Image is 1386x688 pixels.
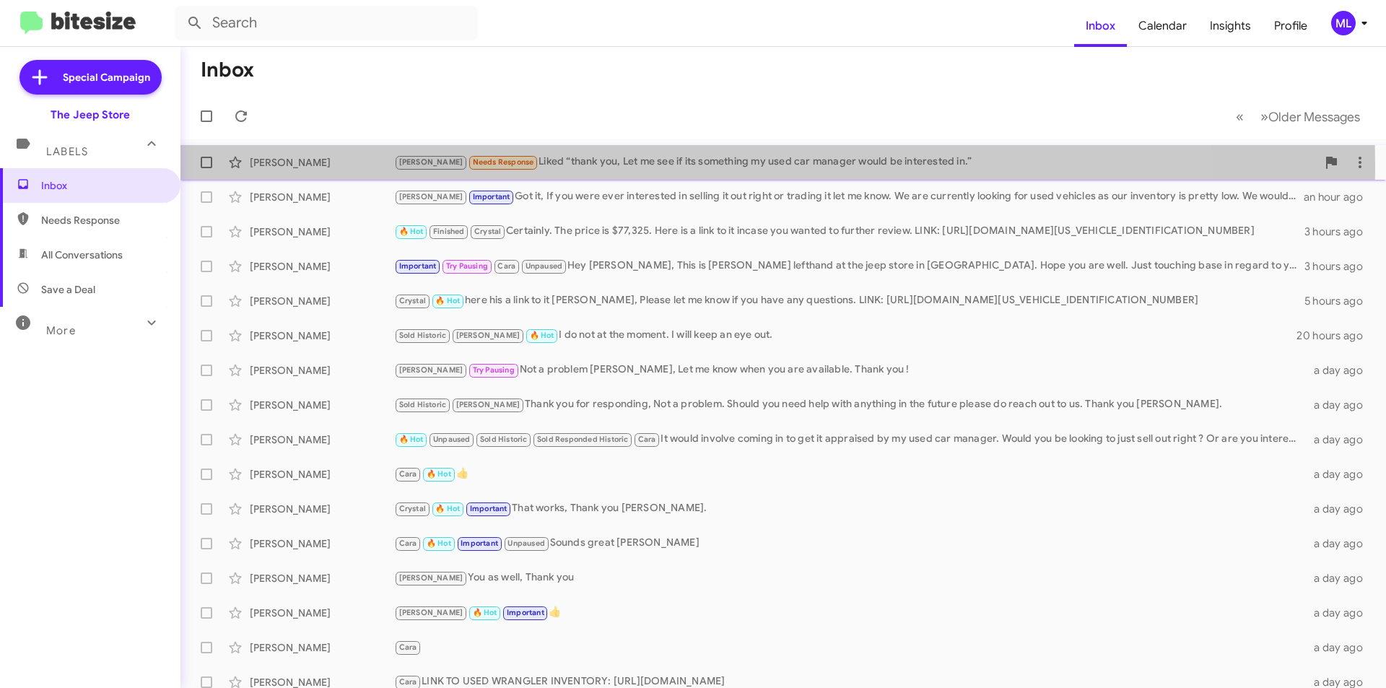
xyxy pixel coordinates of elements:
[1268,109,1360,125] span: Older Messages
[1198,5,1263,47] a: Insights
[399,296,426,305] span: Crystal
[473,608,497,617] span: 🔥 Hot
[394,500,1305,517] div: That works, Thank you [PERSON_NAME].
[399,469,417,479] span: Cara
[1305,502,1374,516] div: a day ago
[394,258,1304,274] div: Hey [PERSON_NAME], This is [PERSON_NAME] lefthand at the jeep store in [GEOGRAPHIC_DATA]. Hope yo...
[473,192,510,201] span: Important
[446,261,488,271] span: Try Pausing
[461,539,498,548] span: Important
[1074,5,1127,47] a: Inbox
[399,504,426,513] span: Crystal
[175,6,478,40] input: Search
[250,467,394,482] div: [PERSON_NAME]
[399,573,463,583] span: [PERSON_NAME]
[507,608,544,617] span: Important
[46,145,88,158] span: Labels
[1236,108,1244,126] span: «
[399,331,447,340] span: Sold Historic
[19,60,162,95] a: Special Campaign
[1228,102,1369,131] nav: Page navigation example
[394,570,1305,586] div: You as well, Thank you
[399,157,463,167] span: [PERSON_NAME]
[638,435,656,444] span: Cara
[1305,640,1374,655] div: a day ago
[1252,102,1369,131] button: Next
[1305,571,1374,585] div: a day ago
[1296,328,1374,343] div: 20 hours ago
[250,536,394,551] div: [PERSON_NAME]
[473,157,534,167] span: Needs Response
[399,227,424,236] span: 🔥 Hot
[399,365,463,375] span: [PERSON_NAME]
[250,225,394,239] div: [PERSON_NAME]
[530,331,554,340] span: 🔥 Hot
[399,400,447,409] span: Sold Historic
[470,504,507,513] span: Important
[1263,5,1319,47] a: Profile
[394,604,1305,621] div: 👍
[1305,606,1374,620] div: a day ago
[46,324,76,337] span: More
[456,331,520,340] span: [PERSON_NAME]
[1305,432,1374,447] div: a day ago
[480,435,528,444] span: Sold Historic
[394,362,1305,378] div: Not a problem [PERSON_NAME], Let me know when you are available. Thank you !
[1304,190,1374,204] div: an hour ago
[1260,108,1268,126] span: »
[250,502,394,516] div: [PERSON_NAME]
[399,677,417,687] span: Cara
[250,640,394,655] div: [PERSON_NAME]
[250,363,394,378] div: [PERSON_NAME]
[41,282,95,297] span: Save a Deal
[250,155,394,170] div: [PERSON_NAME]
[435,296,460,305] span: 🔥 Hot
[474,227,501,236] span: Crystal
[394,466,1305,482] div: 👍
[41,248,123,262] span: All Conversations
[537,435,629,444] span: Sold Responded Historic
[250,432,394,447] div: [PERSON_NAME]
[1305,467,1374,482] div: a day ago
[394,535,1305,552] div: Sounds great [PERSON_NAME]
[497,261,515,271] span: Cara
[433,227,465,236] span: Finished
[250,606,394,620] div: [PERSON_NAME]
[394,431,1305,448] div: It would involve coming in to get it appraised by my used car manager. Would you be looking to ju...
[1304,294,1374,308] div: 5 hours ago
[456,400,520,409] span: [PERSON_NAME]
[399,643,417,652] span: Cara
[1305,363,1374,378] div: a day ago
[1305,398,1374,412] div: a day ago
[51,108,130,122] div: The Jeep Store
[394,327,1296,344] div: I do not at the moment. I will keep an eye out.
[399,608,463,617] span: [PERSON_NAME]
[427,469,451,479] span: 🔥 Hot
[1227,102,1252,131] button: Previous
[201,58,254,82] h1: Inbox
[399,435,424,444] span: 🔥 Hot
[433,435,471,444] span: Unpaused
[250,328,394,343] div: [PERSON_NAME]
[1304,225,1374,239] div: 3 hours ago
[1305,536,1374,551] div: a day ago
[41,213,164,227] span: Needs Response
[250,294,394,308] div: [PERSON_NAME]
[507,539,545,548] span: Unpaused
[250,259,394,274] div: [PERSON_NAME]
[250,398,394,412] div: [PERSON_NAME]
[1319,11,1370,35] button: ML
[394,223,1304,240] div: Certainly. The price is $77,325. Here is a link to it incase you wanted to further review. LINK: ...
[250,571,394,585] div: [PERSON_NAME]
[394,188,1304,205] div: Got it, If you were ever interested in selling it out right or trading it let me know. We are cur...
[1127,5,1198,47] a: Calendar
[394,396,1305,413] div: Thank you for responding, Not a problem. Should you need help with anything in the future please ...
[394,292,1304,309] div: here his a link to it [PERSON_NAME], Please let me know if you have any questions. LINK: [URL][DO...
[394,154,1317,170] div: Liked “thank you, Let me see if its something my used car manager would be interested in.”
[427,539,451,548] span: 🔥 Hot
[399,261,437,271] span: Important
[473,365,515,375] span: Try Pausing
